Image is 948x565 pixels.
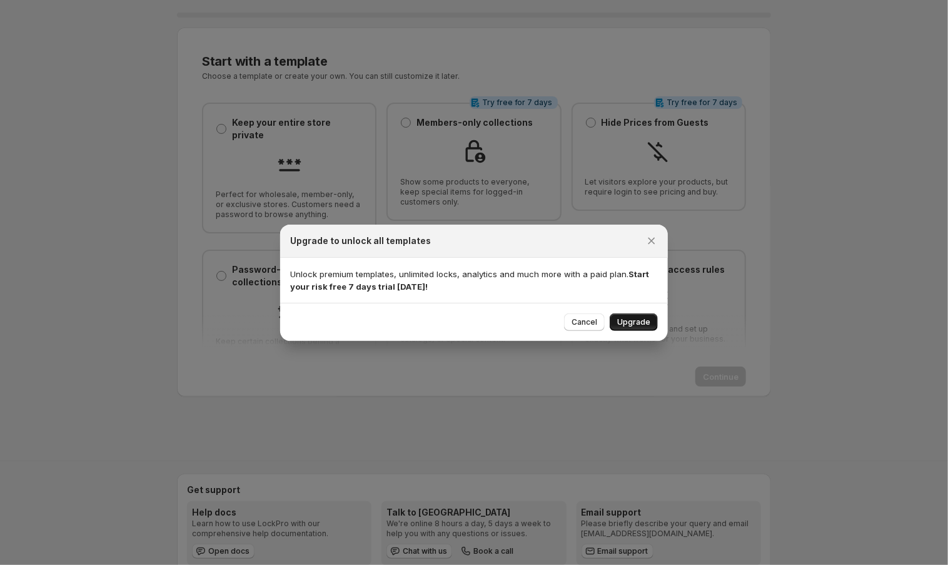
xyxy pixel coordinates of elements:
span: Cancel [572,317,597,327]
span: Upgrade [617,317,650,327]
button: Cancel [564,313,605,331]
button: Close [643,232,660,250]
button: Upgrade [610,313,658,331]
strong: Start your risk free 7 days trial [DATE]! [290,269,649,292]
p: Unlock premium templates, unlimited locks, analytics and much more with a paid plan. [290,268,658,293]
h2: Upgrade to unlock all templates [290,235,431,247]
